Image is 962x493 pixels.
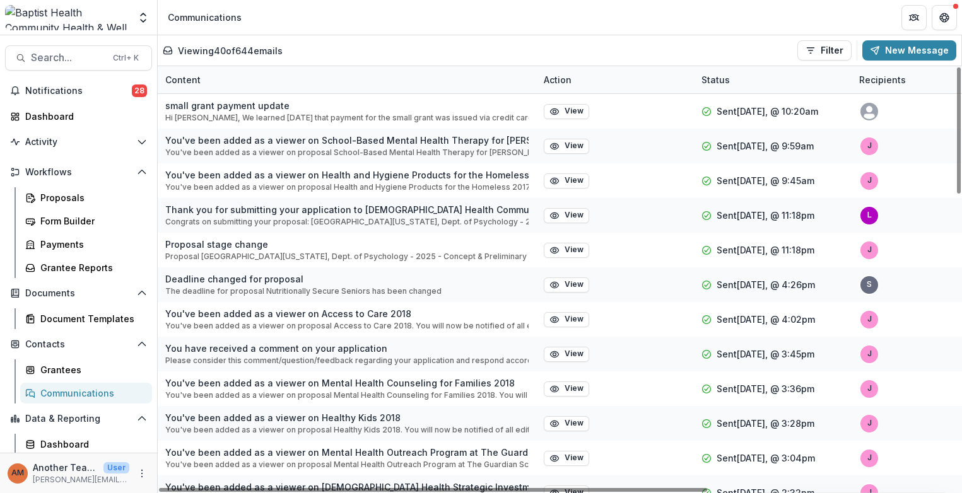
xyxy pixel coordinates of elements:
p: Sent [DATE], @ 4:02pm [717,313,815,326]
span: Workflows [25,167,132,178]
div: Grantees [40,363,142,376]
div: Action [536,66,694,93]
span: Documents [25,288,132,299]
button: View [544,416,589,431]
p: You've been added as a viewer on Mental Health Counseling for Families 2018 [165,376,529,390]
p: You've been added as a viewer on proposal Health and Hygiene Products for the Homeless 2017. You ... [165,182,529,193]
a: Grantee Reports [20,257,152,278]
p: Sent [DATE], @ 9:59am [717,139,814,153]
div: Dashboard [25,110,142,123]
p: You have received a comment on your application [165,342,529,355]
p: [PERSON_NAME][EMAIL_ADDRESS][PERSON_NAME][DOMAIN_NAME] [33,474,129,485]
p: Thank you for submitting your application to [DEMOGRAPHIC_DATA] Health Community Health & Well Being [165,203,529,216]
a: Document Templates [20,308,152,329]
a: Communications [20,383,152,403]
p: Sent [DATE], @ 9:45am [717,174,814,187]
div: jennifer.donahoo@bmcjax.com [867,246,872,254]
button: View [544,451,589,466]
div: Form Builder [40,214,142,228]
button: View [544,243,589,258]
div: Another Team member [11,469,24,477]
span: Search... [31,52,105,64]
button: New Message [862,40,956,61]
a: Dashboard [20,434,152,455]
div: Status [694,66,852,93]
div: Payments [40,238,142,251]
div: Ctrl + K [110,51,141,65]
button: Get Help [932,5,957,30]
p: User [103,462,129,473]
div: Grantee Reports [40,261,142,274]
p: Viewing 40 of 644 emails [178,44,283,57]
button: Open Activity [5,132,152,152]
button: More [134,466,150,481]
button: View [544,104,589,119]
div: jennifer.donahoo@bmcjax.com [867,177,872,185]
nav: breadcrumb [163,8,247,26]
svg: avatar [860,103,878,120]
div: jennifer.donahoo@bmcjax.com [867,454,872,462]
span: 28 [132,84,147,97]
a: Dashboard [5,106,152,127]
button: View [544,277,589,293]
p: Congrats on submitting your proposal: [GEOGRAPHIC_DATA][US_STATE], Dept. of Psychology - 2025 - C... [165,216,529,228]
p: You've been added as a viewer on proposal Mental Health Counseling for Families 2018. You will no... [165,390,529,401]
button: Open Data & Reporting [5,409,152,429]
p: Sent [DATE], @ 4:26pm [717,278,815,291]
div: Communications [40,386,142,400]
div: Status [694,73,737,86]
a: Proposals [20,187,152,208]
div: Content [158,66,536,93]
p: You've been added as a viewer on Healthy Kids 2018 [165,411,529,424]
p: Sent [DATE], @ 11:18pm [717,209,814,222]
button: View [544,208,589,223]
div: logan557102@ufl.edu [867,211,872,219]
div: Document Templates [40,312,142,325]
p: Deadline changed for proposal [165,272,442,286]
div: sara@ucomjax.org [867,281,872,289]
div: Content [158,73,208,86]
button: Open entity switcher [134,5,152,30]
p: Sent [DATE], @ 3:28pm [717,417,814,430]
p: Please consider this comment/question/feedback regarding your application and respond accordingly. [165,355,529,366]
button: Open Workflows [5,162,152,182]
span: Data & Reporting [25,414,132,424]
span: Contacts [25,339,132,350]
p: Sent [DATE], @ 3:36pm [717,382,814,395]
button: View [544,139,589,154]
p: You've been added as a viewer on Mental Health Outreach Program at The Guardian Schools [DATE]-[D... [165,446,529,459]
button: Open Documents [5,283,152,303]
p: You've been added as a viewer on proposal Access to Care 2018. You will now be notified of all ed... [165,320,529,332]
div: jennifer.donahoo@bmcjax.com [867,350,872,358]
div: Recipients [852,73,913,86]
p: Sent [DATE], @ 3:45pm [717,347,814,361]
p: The deadline for proposal Nutritionally Secure Seniors has been changed [165,286,442,297]
button: Search... [5,45,152,71]
a: Grantees [20,359,152,380]
div: Action [536,73,579,86]
button: View [544,173,589,188]
span: Notifications [25,86,132,96]
p: Hi [PERSON_NAME], We learned [DATE] that payment for the small grant was issued via credit card, ... [165,112,529,124]
a: Form Builder [20,211,152,231]
div: jennifer.donahoo@bmcjax.com [867,315,872,323]
p: Another Team member [33,461,98,474]
p: You've been added as a viewer on School-Based Mental Health Therapy for [PERSON_NAME] and [PERSON... [165,134,529,147]
p: Proposal stage change [165,238,529,251]
p: Sent [DATE], @ 3:04pm [717,451,815,465]
p: You've been added as a viewer on proposal Healthy Kids 2018. You will now be notified of all edit... [165,424,529,436]
p: small grant payment update [165,99,529,112]
div: Proposals [40,191,142,204]
button: View [544,312,589,327]
img: Baptist Health Community Health & Well Being logo [5,5,129,30]
p: You've been added as a viewer on Health and Hygiene Products for the Homeless 2017 [165,168,529,182]
button: Filter [797,40,852,61]
button: Open Contacts [5,334,152,354]
div: jennifer.donahoo@bmcjax.com [867,142,872,150]
a: Payments [20,234,152,255]
button: View [544,347,589,362]
button: View [544,381,589,397]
